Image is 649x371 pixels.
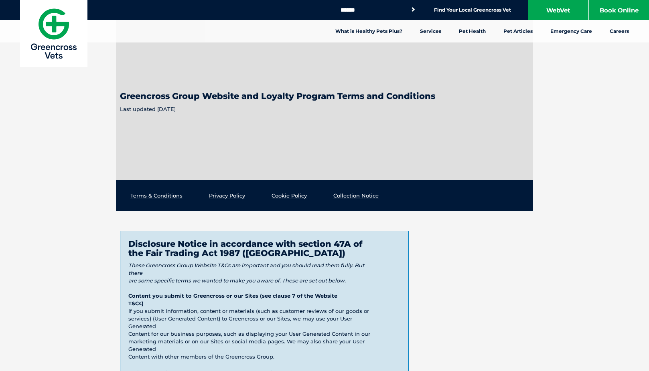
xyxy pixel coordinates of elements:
p: Last updated [DATE] [120,105,529,113]
button: Search [409,6,417,14]
a: Pet Articles [495,20,542,42]
a: Privacy Policy [209,192,245,199]
h2: Disclosure Notice in accordance with section 47A of the Fair Trading Act 1987 ([GEOGRAPHIC_DATA]) [128,239,400,258]
h1: Greencross Group Website and Loyalty Program Terms and Conditions [120,87,529,101]
a: Emergency Care [542,20,601,42]
a: Cookie Policy [272,192,307,199]
a: Services [411,20,450,42]
a: Careers [601,20,638,42]
i: These Greencross Group Website T&Cs are important and you should read them fully. But there are s... [128,262,364,284]
a: Collection Notice [333,192,379,199]
a: Terms & Conditions [130,192,183,199]
a: What is Healthy Pets Plus? [327,20,411,42]
a: Pet Health [450,20,495,42]
a: Find Your Local Greencross Vet [434,7,511,13]
strong: Content you submit to Greencross or our Sites (see clause 7 of the Website T&Cs) [128,292,337,306]
p: If you submit information, content or materials (such as customer reviews of our goods or service... [128,262,400,361]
